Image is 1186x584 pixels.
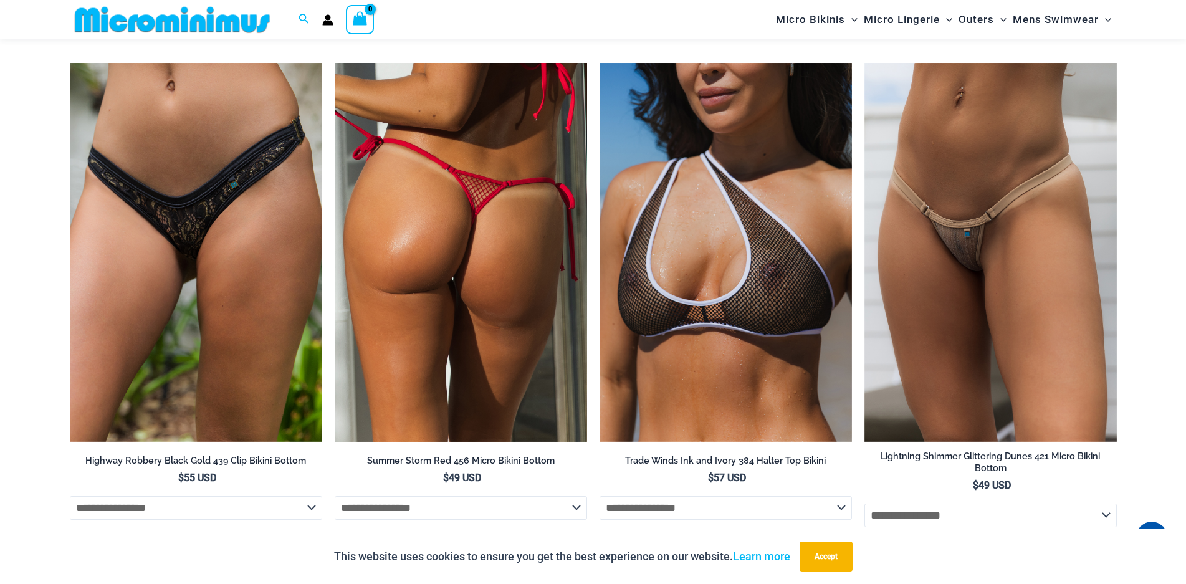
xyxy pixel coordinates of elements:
[994,4,1007,36] span: Menu Toggle
[861,4,955,36] a: Micro LingerieMenu ToggleMenu Toggle
[335,63,587,442] a: Summer Storm Red 456 Micro 02Summer Storm Red 456 Micro 03Summer Storm Red 456 Micro 03
[1099,4,1111,36] span: Menu Toggle
[600,63,852,442] a: Tradewinds Ink and Ivory 384 Halter 01Tradewinds Ink and Ivory 384 Halter 02Tradewinds Ink and Iv...
[299,12,310,27] a: Search icon link
[335,455,587,471] a: Summer Storm Red 456 Micro Bikini Bottom
[864,451,1117,474] h2: Lightning Shimmer Glittering Dunes 421 Micro Bikini Bottom
[178,472,216,484] bdi: 55 USD
[178,472,184,484] span: $
[600,63,852,442] img: Tradewinds Ink and Ivory 384 Halter 01
[70,455,322,467] h2: Highway Robbery Black Gold 439 Clip Bikini Bottom
[346,5,375,34] a: View Shopping Cart, empty
[940,4,952,36] span: Menu Toggle
[864,63,1117,442] a: Lightning Shimmer Glittering Dunes 421 Micro 01Lightning Shimmer Glittering Dunes 317 Tri Top 421...
[70,63,322,442] img: Highway Robbery Black Gold 439 Clip Bottom 01
[322,14,333,26] a: Account icon link
[773,4,861,36] a: Micro BikinisMenu ToggleMenu Toggle
[864,4,940,36] span: Micro Lingerie
[70,6,275,34] img: MM SHOP LOGO FLAT
[800,542,853,572] button: Accept
[335,63,587,442] img: Summer Storm Red 456 Micro 03
[864,63,1117,442] img: Lightning Shimmer Glittering Dunes 421 Micro 01
[70,455,322,471] a: Highway Robbery Black Gold 439 Clip Bikini Bottom
[776,4,845,36] span: Micro Bikinis
[845,4,858,36] span: Menu Toggle
[334,547,790,566] p: This website uses cookies to ensure you get the best experience on our website.
[733,550,790,563] a: Learn more
[708,472,714,484] span: $
[443,472,481,484] bdi: 49 USD
[600,455,852,471] a: Trade Winds Ink and Ivory 384 Halter Top Bikini
[70,63,322,442] a: Highway Robbery Black Gold 439 Clip Bottom 01Highway Robbery Black Gold 439 Clip Bottom 02Highway...
[443,472,449,484] span: $
[600,455,852,467] h2: Trade Winds Ink and Ivory 384 Halter Top Bikini
[771,2,1117,37] nav: Site Navigation
[1010,4,1114,36] a: Mens SwimwearMenu ToggleMenu Toggle
[864,451,1117,479] a: Lightning Shimmer Glittering Dunes 421 Micro Bikini Bottom
[973,479,978,491] span: $
[959,4,994,36] span: Outers
[955,4,1010,36] a: OutersMenu ToggleMenu Toggle
[335,455,587,467] h2: Summer Storm Red 456 Micro Bikini Bottom
[708,472,746,484] bdi: 57 USD
[1013,4,1099,36] span: Mens Swimwear
[973,479,1011,491] bdi: 49 USD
